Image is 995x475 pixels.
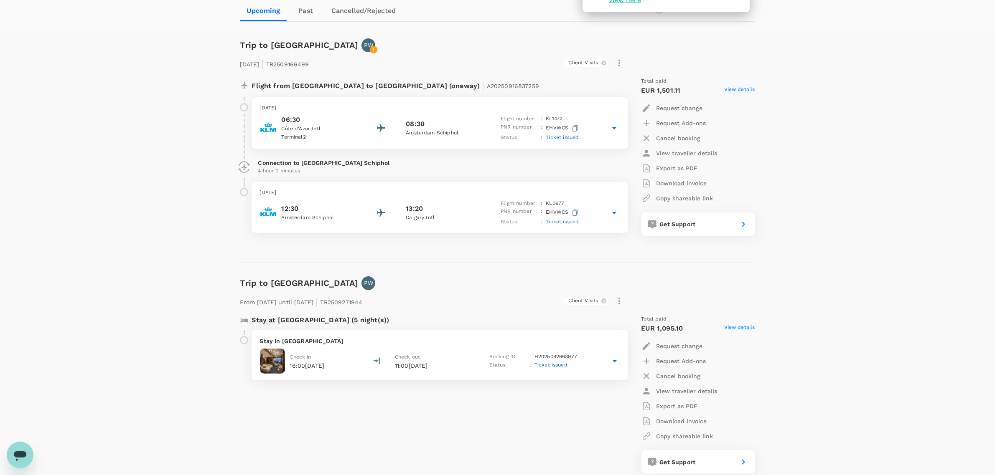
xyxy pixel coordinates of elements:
p: Connection to [GEOGRAPHIC_DATA] Schiphol [258,159,621,167]
p: : [541,218,542,226]
p: Download invoice [657,417,707,425]
p: PNR number [501,207,537,218]
p: EHVWCS [546,207,580,218]
a: Cancelled/Rejected [325,1,403,21]
span: Client Visits [564,297,603,304]
img: KLM [260,203,277,220]
p: Status [501,218,537,226]
button: Export as PDF [641,161,698,176]
p: Request change [657,104,703,112]
p: [DATE] [260,104,620,112]
p: H2025092663977 [534,353,577,361]
button: Cancel booking [641,131,701,146]
p: PW [364,279,373,287]
span: Check out [395,354,420,360]
p: Cancel booking [657,134,701,142]
button: View traveller details [641,146,718,161]
p: 4 hour 0 minutes [258,167,621,175]
span: View details [724,323,755,334]
button: Request Add-ons [641,116,706,131]
button: Request Add-ons [641,354,706,369]
p: KL 0677 [546,200,564,208]
a: Past [287,1,325,21]
span: Total paid [641,315,667,323]
p: Flight from [GEOGRAPHIC_DATA] to [GEOGRAPHIC_DATA] (oneway) [252,77,539,92]
p: 11:00[DATE] [395,361,474,370]
span: Ticket issued [534,362,567,368]
div: Client Visits [564,297,609,305]
p: : [541,207,542,218]
p: EHVWCS [546,123,580,134]
p: Flight number [501,115,537,123]
span: | [482,80,485,91]
p: Status [489,361,526,369]
p: : [541,115,542,123]
p: 06:30 [282,115,357,125]
p: Copy shareable link [657,194,713,202]
p: Export as PDF [657,164,698,172]
p: PW [364,41,373,49]
p: Cancel booking [657,372,701,380]
p: Amsterdam Schiphol [406,129,481,137]
p: Calgary Intl [406,214,481,222]
p: [DATE] [260,189,620,197]
span: Check in [290,354,311,360]
button: Request change [641,101,703,116]
h6: Trip to [GEOGRAPHIC_DATA] [240,276,359,290]
p: Export as PDF [657,402,698,410]
span: Total paid [641,77,667,86]
p: View traveller details [657,387,718,395]
p: KL 1472 [546,115,562,123]
p: PNR number [501,123,537,134]
p: Copy shareable link [657,432,713,440]
p: Request change [657,342,703,350]
p: From [DATE] until [DATE] TR2509271944 [240,293,363,308]
span: A20250916837259 [487,83,539,89]
button: Copy shareable link [641,429,713,444]
p: Request Add-ons [657,119,706,127]
p: Status [501,134,537,142]
p: : [529,361,531,369]
span: | [262,58,264,70]
p: [DATE] TR2509166499 [240,56,309,71]
a: Upcoming [240,1,287,21]
p: 16:00[DATE] [290,361,325,370]
p: : [541,123,542,134]
span: Get Support [660,459,696,465]
p: : [529,353,531,361]
img: KLM [260,119,277,136]
p: Stay in [GEOGRAPHIC_DATA] [260,337,620,345]
p: : [541,134,542,142]
p: Request Add-ons [657,357,706,365]
p: Côte d'Azur Intl [282,125,357,133]
img: Courtyard Calgary Airport [260,349,285,374]
span: | [316,296,318,308]
iframe: Button to launch messaging window [7,442,33,468]
p: Download invoice [657,179,707,187]
button: Download invoice [641,176,707,191]
button: View traveller details [641,384,718,399]
p: Booking ID [489,353,526,361]
p: EUR 1,095.10 [641,323,683,334]
p: 12:30 [282,204,357,214]
p: View traveller details [657,149,718,157]
p: 08:30 [406,119,425,129]
p: : [541,200,542,208]
button: Download invoice [641,414,707,429]
p: Stay at [GEOGRAPHIC_DATA] (5 night(s)) [252,315,389,325]
div: Client Visits [564,59,609,67]
button: Cancel booking [641,369,701,384]
p: Terminal 2 [282,133,357,141]
span: Ticket issued [546,134,579,140]
button: Export as PDF [641,399,698,414]
p: 13:20 [406,204,423,214]
span: Client Visits [564,59,603,66]
span: Ticket issued [546,219,579,225]
span: View details [724,86,755,96]
p: Flight number [501,200,537,208]
button: Request change [641,339,703,354]
span: Get Support [660,221,696,227]
button: Copy shareable link [641,191,713,206]
p: EUR 1,501.11 [641,86,681,96]
p: Amsterdam Schiphol [282,214,357,222]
